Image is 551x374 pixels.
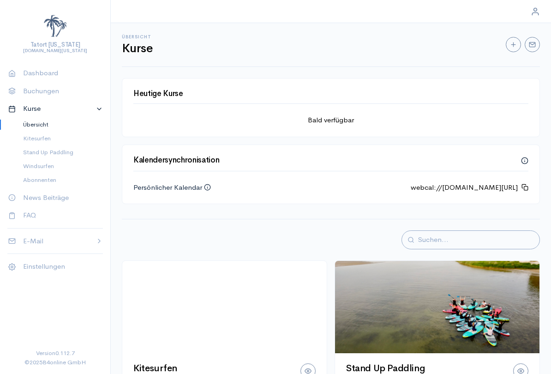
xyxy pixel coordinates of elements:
[23,134,96,143] span: Kitesurfen
[122,42,153,55] h1: Kurse
[23,48,87,53] h6: [DOMAIN_NAME][US_STATE]
[23,103,88,114] p: Kurse
[23,86,96,97] p: Buchungen
[308,115,354,126] span: Bald verfügbar
[36,349,75,358] span: Version 0.112.7
[133,182,211,193] label: Persönlicher Kalendar
[23,193,96,203] p: News Beiträge
[23,210,96,221] p: FAQ
[133,90,183,98] span: Heutige Kurse
[23,162,96,171] span: Windsurfen
[133,363,177,374] span: Kitesurfen
[23,148,96,157] span: Stand Up Paddling
[346,363,425,374] span: Stand Up Paddling
[23,68,96,78] p: Dashboard
[23,236,88,247] p: E-Mail
[23,175,96,185] span: Abonnenten
[411,182,518,193] span: webcal://[DOMAIN_NAME][URL]
[23,42,87,48] h5: Tatort [US_STATE]
[44,15,67,38] img: Test
[133,156,219,165] span: Kalendersynchronisation
[23,120,96,129] span: Übersicht
[418,235,530,245] input: Suchen...
[335,261,539,353] img: image
[122,34,153,39] span: Übersicht
[24,358,86,367] span: © 2025 B4online GmbH
[23,261,96,272] p: Einstellungen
